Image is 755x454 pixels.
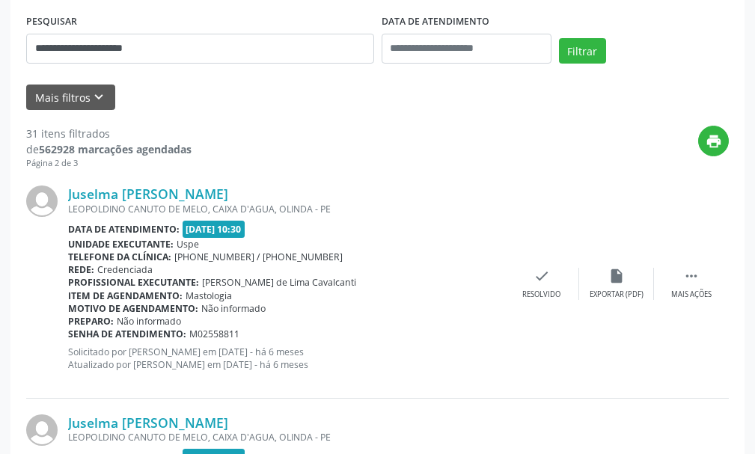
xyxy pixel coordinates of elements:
[26,126,192,141] div: 31 itens filtrados
[26,141,192,157] div: de
[68,185,228,202] a: Juselma [PERSON_NAME]
[68,276,199,289] b: Profissional executante:
[26,414,58,446] img: img
[97,263,153,276] span: Credenciada
[683,268,700,284] i: 
[26,10,77,34] label: PESQUISAR
[68,251,171,263] b: Telefone da clínica:
[189,328,239,340] span: M02558811
[202,276,356,289] span: [PERSON_NAME] de Lima Cavalcanti
[68,328,186,340] b: Senha de atendimento:
[68,263,94,276] b: Rede:
[382,10,489,34] label: DATA DE ATENDIMENTO
[706,133,722,150] i: print
[671,289,712,300] div: Mais ações
[68,289,183,302] b: Item de agendamento:
[26,157,192,170] div: Página 2 de 3
[68,223,180,236] b: Data de atendimento:
[201,302,266,315] span: Não informado
[522,289,560,300] div: Resolvido
[183,221,245,238] span: [DATE] 10:30
[559,38,606,64] button: Filtrar
[39,142,192,156] strong: 562928 marcações agendadas
[117,315,181,328] span: Não informado
[68,238,174,251] b: Unidade executante:
[590,289,644,300] div: Exportar (PDF)
[608,268,625,284] i: insert_drive_file
[68,431,504,444] div: LEOPOLDINO CANUTO DE MELO, CAIXA D'AGUA, OLINDA - PE
[186,289,232,302] span: Mastologia
[26,185,58,217] img: img
[174,251,343,263] span: [PHONE_NUMBER] / [PHONE_NUMBER]
[26,85,115,111] button: Mais filtroskeyboard_arrow_down
[68,203,504,215] div: LEOPOLDINO CANUTO DE MELO, CAIXA D'AGUA, OLINDA - PE
[68,414,228,431] a: Juselma [PERSON_NAME]
[177,238,199,251] span: Uspe
[68,302,198,315] b: Motivo de agendamento:
[91,89,107,105] i: keyboard_arrow_down
[534,268,550,284] i: check
[698,126,729,156] button: print
[68,315,114,328] b: Preparo:
[68,346,504,371] p: Solicitado por [PERSON_NAME] em [DATE] - há 6 meses Atualizado por [PERSON_NAME] em [DATE] - há 6...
